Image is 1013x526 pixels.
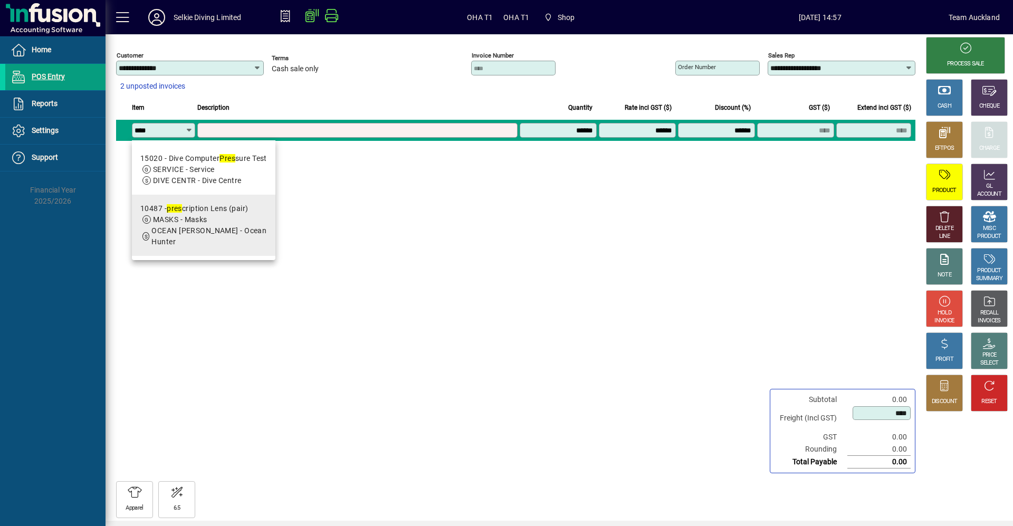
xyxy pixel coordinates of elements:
[986,183,993,190] div: GL
[938,102,951,110] div: CASH
[979,102,999,110] div: CHEQUE
[692,9,949,26] span: [DATE] 14:57
[982,351,997,359] div: PRICE
[939,233,950,241] div: LINE
[775,456,847,468] td: Total Payable
[947,60,984,68] div: PROCESS SALE
[167,204,182,213] em: pres
[935,225,953,233] div: DELETE
[5,118,106,144] a: Settings
[140,8,174,27] button: Profile
[197,102,230,113] span: Description
[540,8,579,27] span: Shop
[678,63,716,71] mat-label: Order number
[32,45,51,54] span: Home
[768,52,795,59] mat-label: Sales rep
[847,394,911,406] td: 0.00
[935,356,953,364] div: PROFIT
[938,271,951,279] div: NOTE
[981,398,997,406] div: RESET
[116,77,189,96] button: 2 unposted invoices
[983,225,996,233] div: MISC
[174,504,180,512] div: 6.5
[978,317,1000,325] div: INVOICES
[847,443,911,456] td: 0.00
[5,145,106,171] a: Support
[120,81,185,92] span: 2 unposted invoices
[847,456,911,468] td: 0.00
[857,102,911,113] span: Extend incl GST ($)
[715,102,751,113] span: Discount (%)
[980,309,999,317] div: RECALL
[980,359,999,367] div: SELECT
[132,145,275,195] mat-option: 15020 - Dive Computer Pressure Test
[847,431,911,443] td: 0.00
[32,72,65,81] span: POS Entry
[938,309,951,317] div: HOLD
[272,65,319,73] span: Cash sale only
[979,145,1000,152] div: CHARGE
[174,9,242,26] div: Selkie Diving Limited
[935,145,954,152] div: EFTPOS
[949,9,1000,26] div: Team Auckland
[467,9,493,26] span: OHA T1
[272,55,335,62] span: Terms
[568,102,592,113] span: Quantity
[117,52,144,59] mat-label: Customer
[151,226,266,246] span: OCEAN [PERSON_NAME] - Ocean Hunter
[5,91,106,117] a: Reports
[775,406,847,431] td: Freight (Incl GST)
[809,102,830,113] span: GST ($)
[5,37,106,63] a: Home
[932,398,957,406] div: DISCOUNT
[219,154,235,162] em: Pres
[132,195,275,256] mat-option: 10487 - prescription Lens (pair)
[472,52,514,59] mat-label: Invoice number
[558,9,575,26] span: Shop
[775,443,847,456] td: Rounding
[932,187,956,195] div: PRODUCT
[140,203,267,214] div: 10487 - cription Lens (pair)
[32,153,58,161] span: Support
[132,102,145,113] span: Item
[625,102,672,113] span: Rate incl GST ($)
[934,317,954,325] div: INVOICE
[153,165,214,174] span: SERVICE - Service
[977,267,1001,275] div: PRODUCT
[153,215,207,224] span: MASKS - Masks
[976,275,1002,283] div: SUMMARY
[32,126,59,135] span: Settings
[977,190,1001,198] div: ACCOUNT
[977,233,1001,241] div: PRODUCT
[126,504,143,512] div: Apparel
[32,99,58,108] span: Reports
[503,9,529,26] span: OHA T1
[140,153,267,164] div: 15020 - Dive Computer sure Test
[775,394,847,406] td: Subtotal
[775,431,847,443] td: GST
[153,176,242,185] span: DIVE CENTR - Dive Centre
